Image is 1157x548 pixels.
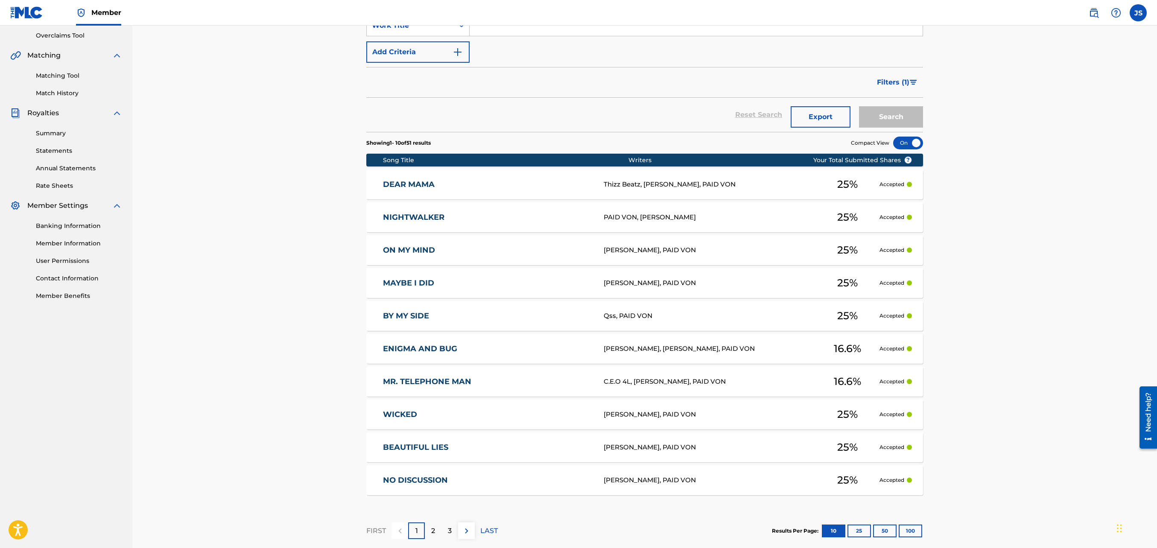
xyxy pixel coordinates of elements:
[604,344,815,354] div: [PERSON_NAME], [PERSON_NAME], PAID VON
[91,8,121,17] span: Member
[462,526,472,536] img: right
[448,526,452,536] p: 3
[837,308,858,324] span: 25 %
[905,157,912,163] span: ?
[837,275,858,291] span: 25 %
[480,526,498,536] p: LAST
[366,139,431,147] p: Showing 1 - 10 of 51 results
[431,526,435,536] p: 2
[834,341,861,356] span: 16.6 %
[879,476,904,484] p: Accepted
[383,410,592,420] a: WICKED
[837,472,858,488] span: 25 %
[383,245,592,255] a: ON MY MIND
[879,411,904,418] p: Accepted
[27,108,59,118] span: Royalties
[879,312,904,320] p: Accepted
[112,50,122,61] img: expand
[604,180,815,189] div: Thizz Beatz, [PERSON_NAME], PAID VON
[1089,8,1099,18] img: search
[1117,516,1122,541] div: Drag
[604,443,815,452] div: [PERSON_NAME], PAID VON
[36,146,122,155] a: Statements
[36,181,122,190] a: Rate Sheets
[27,50,61,61] span: Matching
[604,278,815,288] div: [PERSON_NAME], PAID VON
[837,177,858,192] span: 25 %
[27,201,88,211] span: Member Settings
[36,239,122,248] a: Member Information
[383,213,592,222] a: NIGHTWALKER
[879,279,904,287] p: Accepted
[1114,507,1157,548] iframe: Chat Widget
[383,156,628,165] div: Song Title
[10,50,21,61] img: Matching
[383,311,592,321] a: BY MY SIDE
[36,129,122,138] a: Summary
[383,180,592,189] a: DEAR MAMA
[383,377,592,387] a: MR. TELEPHONE MAN
[847,525,871,537] button: 25
[834,374,861,389] span: 16.6 %
[837,440,858,455] span: 25 %
[36,274,122,283] a: Contact Information
[1133,383,1157,452] iframe: Resource Center
[36,31,122,40] a: Overclaims Tool
[383,278,592,288] a: MAYBE I DID
[366,41,470,63] button: Add Criteria
[851,139,889,147] span: Compact View
[10,201,20,211] img: Member Settings
[822,525,845,537] button: 10
[366,526,386,536] p: FIRST
[76,8,86,18] img: Top Rightsholder
[1130,4,1147,21] div: User Menu
[877,77,909,87] span: Filters ( 1 )
[879,246,904,254] p: Accepted
[879,181,904,188] p: Accepted
[872,72,923,93] button: Filters (1)
[604,245,815,255] div: [PERSON_NAME], PAID VON
[772,527,821,535] p: Results Per Page:
[1085,4,1102,21] a: Public Search
[10,108,20,118] img: Royalties
[36,222,122,230] a: Banking Information
[604,311,815,321] div: Qss, PAID VON
[10,6,43,19] img: MLC Logo
[604,475,815,485] div: [PERSON_NAME], PAID VON
[879,213,904,221] p: Accepted
[879,378,904,385] p: Accepted
[36,291,122,300] a: Member Benefits
[383,443,592,452] a: BEAUTIFUL LIES
[366,15,923,132] form: Search Form
[873,525,897,537] button: 50
[813,156,912,165] span: Your Total Submitted Shares
[899,525,922,537] button: 100
[604,377,815,387] div: C.E.O 4L, [PERSON_NAME], PAID VON
[36,164,122,173] a: Annual Statements
[910,80,917,85] img: filter
[36,257,122,265] a: User Permissions
[604,213,815,222] div: PAID VON, [PERSON_NAME]
[628,156,840,165] div: Writers
[837,210,858,225] span: 25 %
[791,106,850,128] button: Export
[415,526,418,536] p: 1
[837,407,858,422] span: 25 %
[1111,8,1121,18] img: help
[372,20,449,31] div: Work Title
[1107,4,1125,21] div: Help
[453,47,463,57] img: 9d2ae6d4665cec9f34b9.svg
[36,89,122,98] a: Match History
[383,475,592,485] a: NO DISCUSSION
[383,344,592,354] a: ENIGMA AND BUG
[879,443,904,451] p: Accepted
[879,345,904,353] p: Accepted
[837,242,858,258] span: 25 %
[112,201,122,211] img: expand
[36,71,122,80] a: Matching Tool
[604,410,815,420] div: [PERSON_NAME], PAID VON
[112,108,122,118] img: expand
